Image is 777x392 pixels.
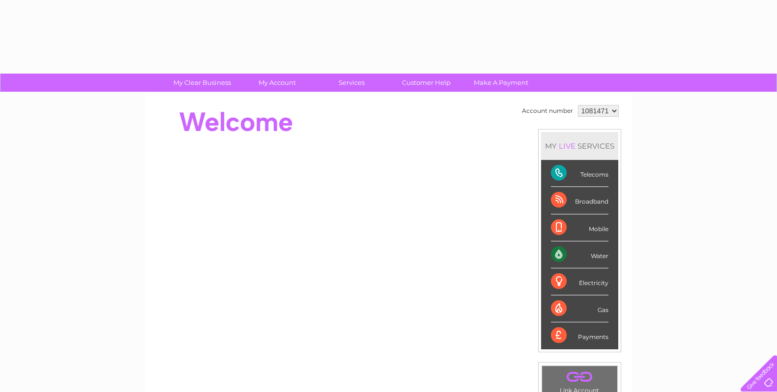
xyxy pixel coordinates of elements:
[557,141,577,151] div: LIVE
[551,268,608,295] div: Electricity
[541,132,618,160] div: MY SERVICES
[236,74,317,92] a: My Account
[519,103,576,119] td: Account number
[551,214,608,241] div: Mobile
[311,74,392,92] a: Services
[460,74,542,92] a: Make A Payment
[545,368,615,386] a: .
[386,74,467,92] a: Customer Help
[551,187,608,214] div: Broadband
[551,160,608,187] div: Telecoms
[551,322,608,349] div: Payments
[162,74,243,92] a: My Clear Business
[551,295,608,322] div: Gas
[551,241,608,268] div: Water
